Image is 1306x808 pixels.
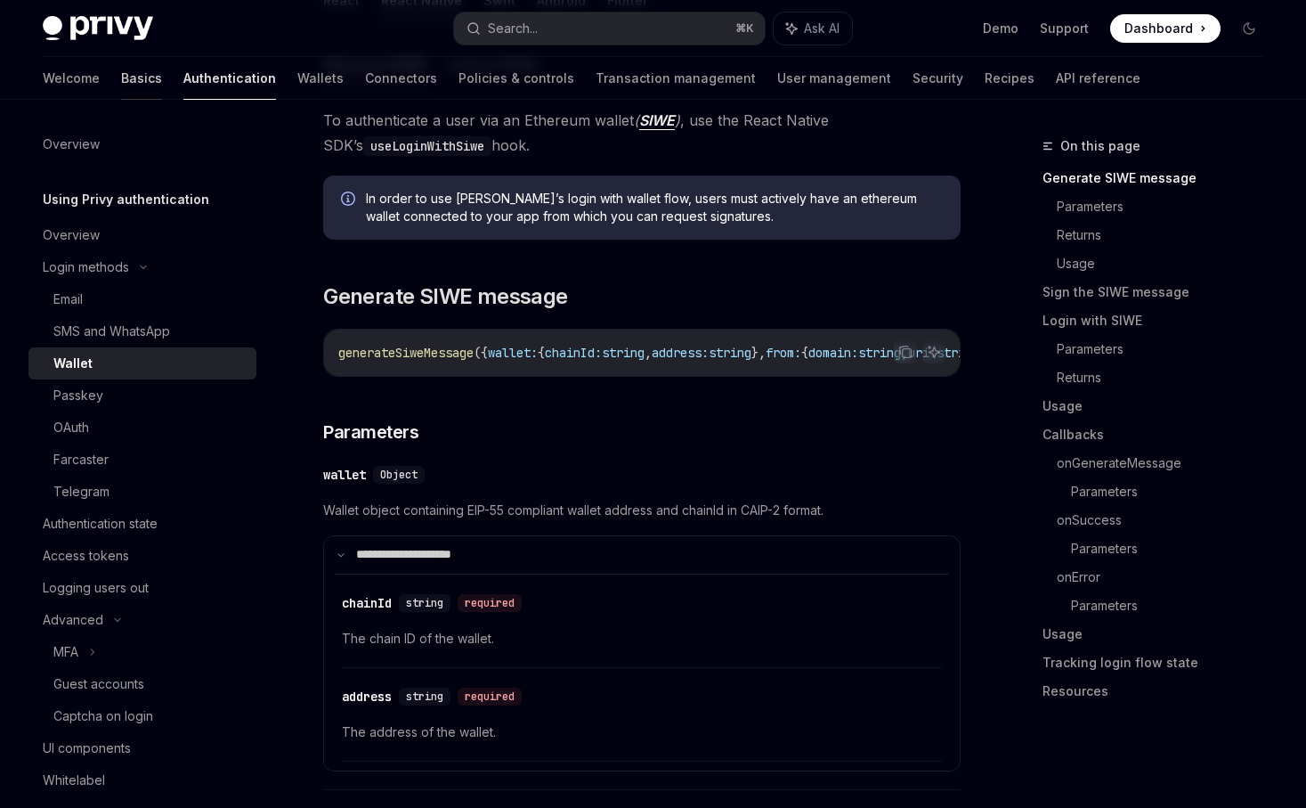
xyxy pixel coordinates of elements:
[28,700,256,732] a: Captcha on login
[365,57,437,100] a: Connectors
[366,190,943,225] span: In order to use [PERSON_NAME]’s login with wallet flow, users must actively have an ethereum wall...
[53,289,83,310] div: Email
[1042,620,1278,649] a: Usage
[1057,363,1278,392] a: Returns
[43,738,131,759] div: UI components
[538,345,545,361] span: {
[342,688,392,706] div: address
[28,572,256,604] a: Logging users out
[709,345,751,361] span: string
[341,192,359,209] svg: Info
[735,21,754,36] span: ⌘ K
[28,128,256,160] a: Overview
[545,345,602,361] span: chainId:
[652,345,709,361] span: address:
[777,57,891,100] a: User management
[801,345,808,361] span: {
[1124,20,1193,37] span: Dashboard
[1042,649,1278,677] a: Tracking login flow state
[804,20,840,37] span: Ask AI
[1042,306,1278,335] a: Login with SIWE
[28,668,256,700] a: Guest accounts
[43,134,100,155] div: Overview
[1040,20,1089,37] a: Support
[766,345,801,361] span: from:
[297,57,344,100] a: Wallets
[53,321,170,342] div: SMS and WhatsApp
[1042,278,1278,306] a: Sign the SIWE message
[937,345,979,361] span: string
[323,466,366,484] div: wallet
[28,764,256,796] a: Whitelabel
[28,508,256,540] a: Authentication state
[1071,592,1278,620] a: Parameters
[43,16,153,41] img: dark logo
[323,420,418,445] span: Parameters
[1042,420,1278,449] a: Callbacks
[342,628,942,649] span: The chain ID of the wallet.
[28,219,256,251] a: Overview
[28,540,256,572] a: Access tokens
[342,594,392,612] div: chainId
[121,57,162,100] a: Basics
[645,345,652,361] span: ,
[28,315,256,347] a: SMS and WhatsApp
[751,345,766,361] span: },
[454,12,764,45] button: Search...⌘K
[323,500,961,521] span: Wallet object containing EIP-55 compliant wallet address and chainId in CAIP-2 format.
[602,345,645,361] span: string
[1042,164,1278,192] a: Generate SIWE message
[1057,506,1278,535] a: onSuccess
[1060,135,1140,157] span: On this page
[28,444,256,476] a: Farcaster
[53,417,89,438] div: OAuth
[43,577,149,599] div: Logging users out
[474,345,488,361] span: ({
[406,690,443,704] span: string
[1057,192,1278,221] a: Parameters
[913,57,963,100] a: Security
[1057,221,1278,249] a: Returns
[596,57,756,100] a: Transaction management
[53,641,78,663] div: MFA
[458,688,522,706] div: required
[1235,14,1263,43] button: Toggle dark mode
[380,468,418,482] span: Object
[1071,477,1278,506] a: Parameters
[43,770,105,791] div: Whitelabel
[183,57,276,100] a: Authentication
[342,722,942,743] span: The address of the wallet.
[858,345,901,361] span: string
[922,340,945,363] button: Ask AI
[983,20,1018,37] a: Demo
[458,57,574,100] a: Policies & controls
[43,609,103,631] div: Advanced
[1057,335,1278,363] a: Parameters
[1057,449,1278,477] a: onGenerateMessage
[43,257,129,278] div: Login methods
[488,345,538,361] span: wallet:
[28,347,256,380] a: Wallet
[53,449,109,470] div: Farcaster
[894,340,917,363] button: Copy the contents from the code block
[28,380,256,412] a: Passkey
[488,18,538,39] div: Search...
[808,345,858,361] span: domain:
[43,224,100,246] div: Overview
[1057,249,1278,278] a: Usage
[53,481,110,502] div: Telegram
[1110,14,1221,43] a: Dashboard
[323,282,567,311] span: Generate SIWE message
[1042,392,1278,420] a: Usage
[363,136,491,156] code: useLoginWithSiwe
[1056,57,1140,100] a: API reference
[634,111,680,130] em: ( )
[406,596,443,610] span: string
[1042,677,1278,706] a: Resources
[53,706,153,727] div: Captcha on login
[1071,535,1278,563] a: Parameters
[28,283,256,315] a: Email
[985,57,1034,100] a: Recipes
[338,345,474,361] span: generateSiweMessage
[774,12,852,45] button: Ask AI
